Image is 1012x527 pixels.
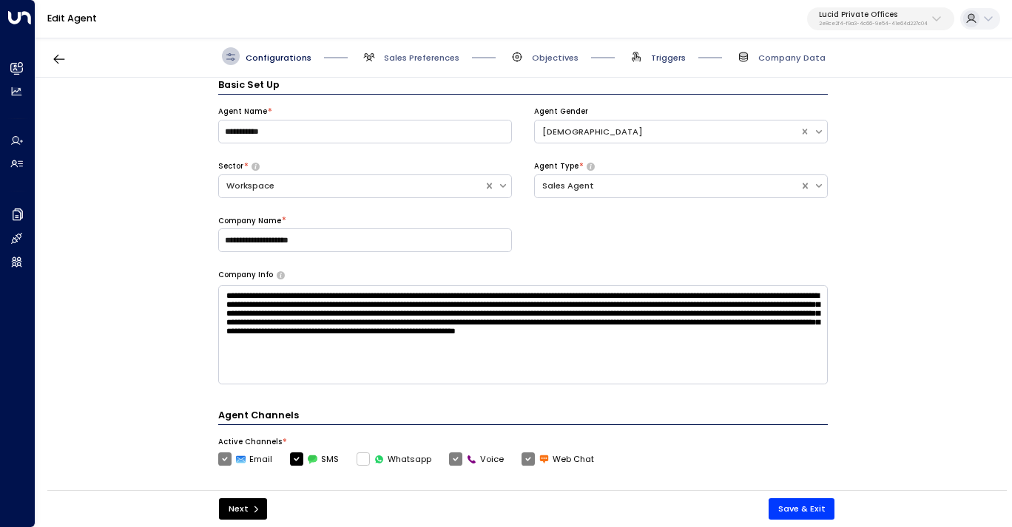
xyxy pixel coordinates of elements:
label: Agent Gender [534,106,588,117]
h3: Basic Set Up [218,78,828,95]
a: Edit Agent [47,12,97,24]
span: Triggers [651,52,686,64]
button: Select whether your copilot will handle inquiries directly from leads or from brokers representin... [587,163,595,170]
div: Sales Agent [542,180,792,192]
button: Next [219,498,267,520]
label: Web Chat [522,452,594,466]
span: Company Data [758,52,826,64]
p: 2e8ce2f4-f9a3-4c66-9e54-41e64d227c04 [819,21,928,27]
label: Active Channels [218,437,282,447]
label: Voice [449,452,504,466]
span: Configurations [246,52,311,64]
label: Agent Name [218,106,267,117]
p: Lucid Private Offices [819,10,928,19]
label: Agent Type [534,161,578,171]
label: SMS [290,452,339,466]
span: Objectives [532,52,578,64]
h4: Agent Channels [218,408,828,425]
label: Company Name [218,216,281,226]
span: Sales Preferences [384,52,459,64]
label: Whatsapp [357,452,431,466]
button: Lucid Private Offices2e8ce2f4-f9a3-4c66-9e54-41e64d227c04 [807,7,954,31]
label: Company Info [218,270,273,280]
button: Save & Exit [769,498,835,520]
button: Select whether your copilot will handle inquiries directly from leads or from brokers representin... [252,163,260,170]
div: [DEMOGRAPHIC_DATA] [542,126,792,138]
label: Email [218,452,272,466]
div: Workspace [226,180,476,192]
label: Sector [218,161,243,171]
label: Agent's Email Address [218,489,303,500]
button: Provide a brief overview of your company, including your industry, products or services, and any ... [277,271,285,279]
